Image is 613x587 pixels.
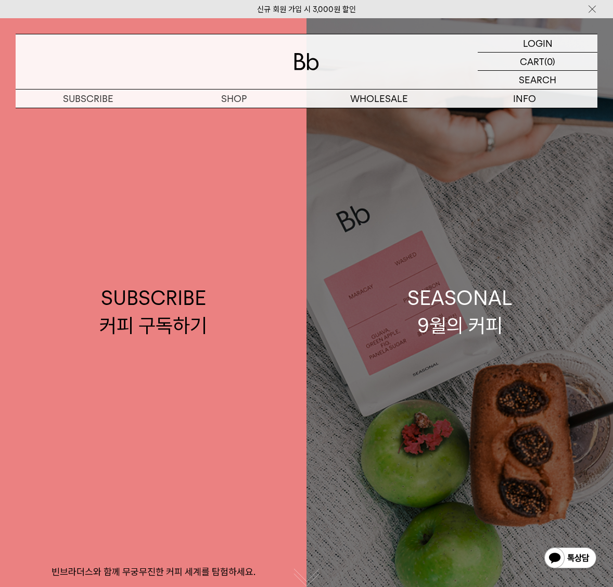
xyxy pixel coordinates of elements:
[16,90,161,108] a: SUBSCRIBE
[523,34,553,52] p: LOGIN
[478,53,597,71] a: CART (0)
[294,53,319,70] img: 로고
[520,53,544,70] p: CART
[452,90,598,108] p: INFO
[306,90,452,108] p: WHOLESALE
[99,284,207,339] div: SUBSCRIBE 커피 구독하기
[543,546,597,571] img: 카카오톡 채널 1:1 채팅 버튼
[544,53,555,70] p: (0)
[161,90,307,108] a: SHOP
[407,284,513,339] div: SEASONAL 9월의 커피
[519,71,556,89] p: SEARCH
[257,5,356,14] a: 신규 회원 가입 시 3,000원 할인
[478,34,597,53] a: LOGIN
